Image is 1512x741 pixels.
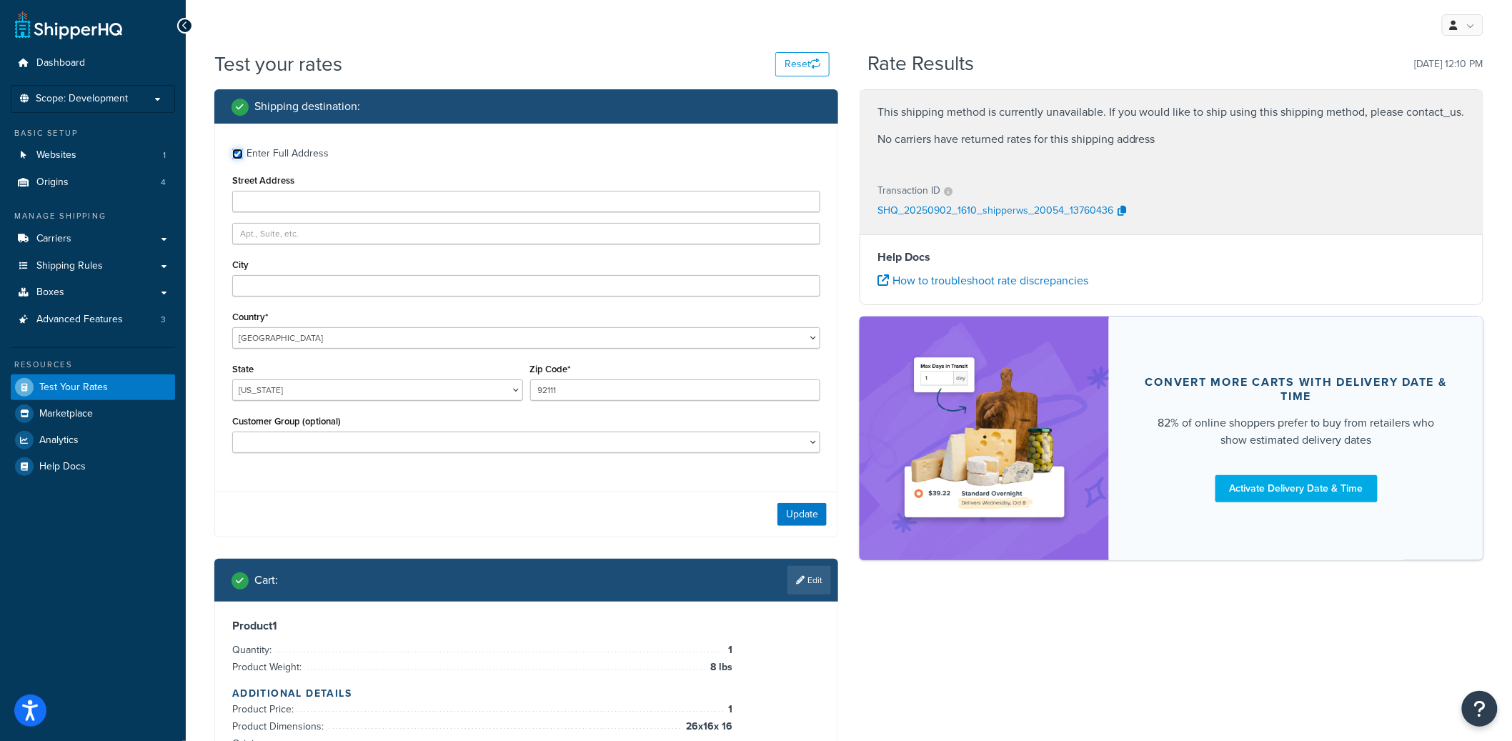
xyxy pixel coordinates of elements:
span: 1 [163,149,166,161]
span: Advanced Features [36,314,123,326]
a: Analytics [11,427,175,453]
h4: Additional Details [232,686,820,701]
label: State [232,364,254,374]
a: Shipping Rules [11,253,175,279]
a: Carriers [11,226,175,252]
img: feature-image-ddt-36eae7f7280da8017bfb280eaccd9c446f90b1fe08728e4019434db127062ab4.png [895,338,1074,539]
li: Websites [11,142,175,169]
a: Boxes [11,279,175,306]
button: Open Resource Center [1462,691,1498,727]
div: Manage Shipping [11,210,175,222]
span: Websites [36,149,76,161]
div: 82% of online shoppers prefer to buy from retailers who show estimated delivery dates [1143,414,1449,449]
a: Edit [787,566,831,595]
a: Activate Delivery Date & Time [1215,475,1378,502]
h4: Help Docs [877,249,1466,266]
a: How to troubleshoot rate discrepancies [877,272,1088,289]
li: Advanced Features [11,307,175,333]
div: Convert more carts with delivery date & time [1143,375,1449,404]
h2: Cart : [254,574,278,587]
li: Origins [11,169,175,196]
input: Apt., Suite, etc. [232,223,820,244]
span: 3 [161,314,166,326]
span: Boxes [36,287,64,299]
h2: Rate Results [868,53,975,75]
input: Enter Full Address [232,149,243,159]
span: Analytics [39,434,79,447]
span: 1 [725,642,732,659]
a: Origins4 [11,169,175,196]
div: Basic Setup [11,127,175,139]
p: No carriers have returned rates for this shipping address [877,129,1466,149]
span: 4 [161,176,166,189]
span: Quantity: [232,642,275,657]
span: Help Docs [39,461,86,473]
label: Customer Group (optional) [232,416,341,427]
a: Dashboard [11,50,175,76]
h2: Shipping destination : [254,100,360,113]
div: Enter Full Address [247,144,329,164]
h3: Product 1 [232,619,820,633]
button: Reset [775,52,830,76]
span: Scope: Development [36,93,128,105]
label: Country* [232,312,268,322]
span: Dashboard [36,57,85,69]
label: Street Address [232,175,294,186]
label: Zip Code* [530,364,571,374]
span: 8 lbs [707,659,732,676]
span: 26 x 16 x 16 [682,718,732,735]
span: Carriers [36,233,71,245]
a: Test Your Rates [11,374,175,400]
p: SHQ_20250902_1610_shipperws_20054_13760436 [877,201,1113,222]
div: Resources [11,359,175,371]
p: Transaction ID [877,181,940,201]
a: Marketplace [11,401,175,427]
span: Shipping Rules [36,260,103,272]
a: Help Docs [11,454,175,479]
a: Advanced Features3 [11,307,175,333]
button: Update [777,503,827,526]
label: City [232,259,249,270]
span: Product Price: [232,702,297,717]
p: This shipping method is currently unavailable. If you would like to ship using this shipping meth... [877,102,1466,122]
h1: Test your rates [214,50,342,78]
span: Origins [36,176,69,189]
a: Websites1 [11,142,175,169]
span: Product Weight: [232,660,305,675]
span: Marketplace [39,408,93,420]
span: Test Your Rates [39,382,108,394]
span: Product Dimensions: [232,719,327,734]
p: [DATE] 12:10 PM [1415,54,1483,74]
span: 1 [725,701,732,718]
